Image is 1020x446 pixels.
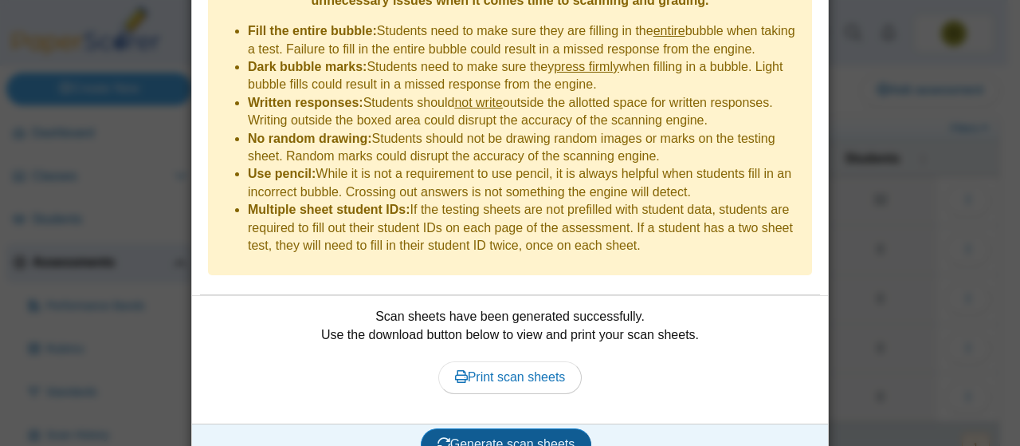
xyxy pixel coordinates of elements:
[554,60,619,73] u: press firmly
[438,361,583,393] a: Print scan sheets
[248,94,804,130] li: Students should outside the allotted space for written responses. Writing outside the boxed area ...
[455,370,566,384] span: Print scan sheets
[248,58,804,94] li: Students need to make sure they when filling in a bubble. Light bubble fills could result in a mi...
[248,60,367,73] b: Dark bubble marks:
[248,130,804,166] li: Students should not be drawing random images or marks on the testing sheet. Random marks could di...
[248,96,363,109] b: Written responses:
[248,167,316,180] b: Use pencil:
[248,165,804,201] li: While it is not a requirement to use pencil, it is always helpful when students fill in an incorr...
[248,132,372,145] b: No random drawing:
[248,201,804,255] li: If the testing sheets are not prefilled with student data, students are required to fill out thei...
[653,24,685,37] u: entire
[248,22,804,58] li: Students need to make sure they are filling in the bubble when taking a test. Failure to fill in ...
[200,308,820,412] div: Scan sheets have been generated successfully. Use the download button below to view and print you...
[454,96,502,109] u: not write
[248,24,377,37] b: Fill the entire bubble:
[248,203,410,216] b: Multiple sheet student IDs:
